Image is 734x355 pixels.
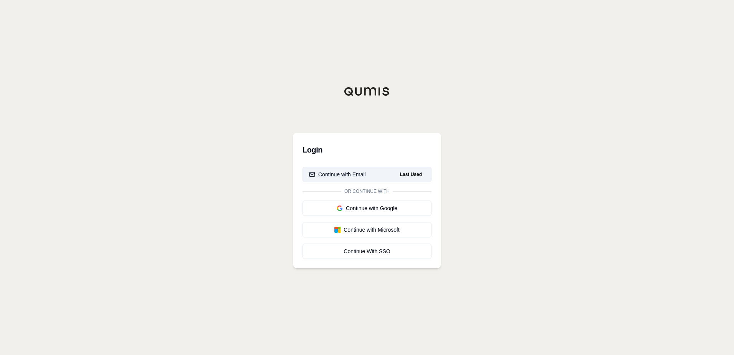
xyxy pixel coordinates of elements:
div: Continue with Microsoft [309,226,425,234]
div: Continue with Google [309,204,425,212]
span: Last Used [397,170,425,179]
div: Continue with Email [309,171,366,178]
a: Continue With SSO [303,244,431,259]
button: Continue with EmailLast Used [303,167,431,182]
h3: Login [303,142,431,158]
img: Qumis [344,87,390,96]
button: Continue with Google [303,201,431,216]
button: Continue with Microsoft [303,222,431,237]
span: Or continue with [341,188,393,194]
div: Continue With SSO [309,247,425,255]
